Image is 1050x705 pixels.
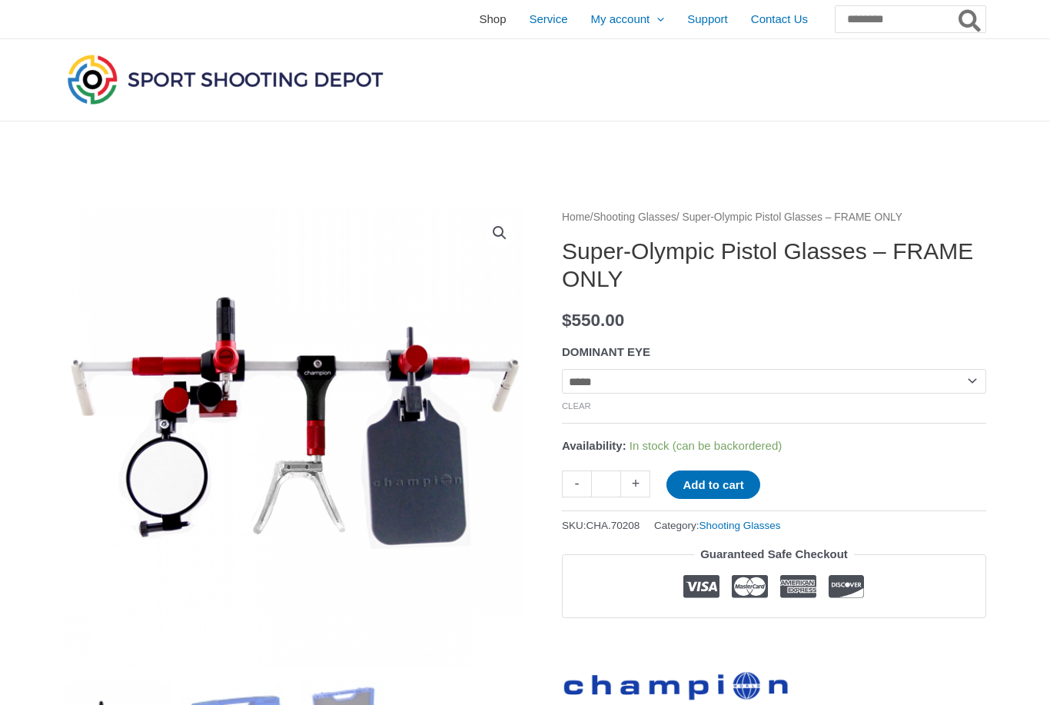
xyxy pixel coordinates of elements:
[562,401,591,411] a: Clear options
[654,516,780,535] span: Category:
[586,520,640,531] span: CHA.70208
[593,211,676,223] a: Shooting Glasses
[562,516,640,535] span: SKU:
[562,660,792,703] a: Champion
[630,439,782,452] span: In stock (can be backordered)
[591,471,621,497] input: Product quantity
[562,238,986,293] h1: Super-Olympic Pistol Glasses – FRAME ONLY
[562,471,591,497] a: -
[694,544,854,565] legend: Guaranteed Safe Checkout
[64,208,525,669] img: Super-Olympic Pistol Glasses
[621,471,650,497] a: +
[64,51,387,108] img: Sport Shooting Depot
[666,471,759,499] button: Add to cart
[562,439,626,452] span: Availability:
[562,311,572,330] span: $
[562,630,986,648] iframe: Customer reviews powered by Trustpilot
[562,211,590,223] a: Home
[955,6,985,32] button: Search
[699,520,781,531] a: Shooting Glasses
[486,219,513,247] a: View full-screen image gallery
[562,345,650,358] label: DOMINANT EYE
[562,311,624,330] bdi: 550.00
[562,208,986,228] nav: Breadcrumb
